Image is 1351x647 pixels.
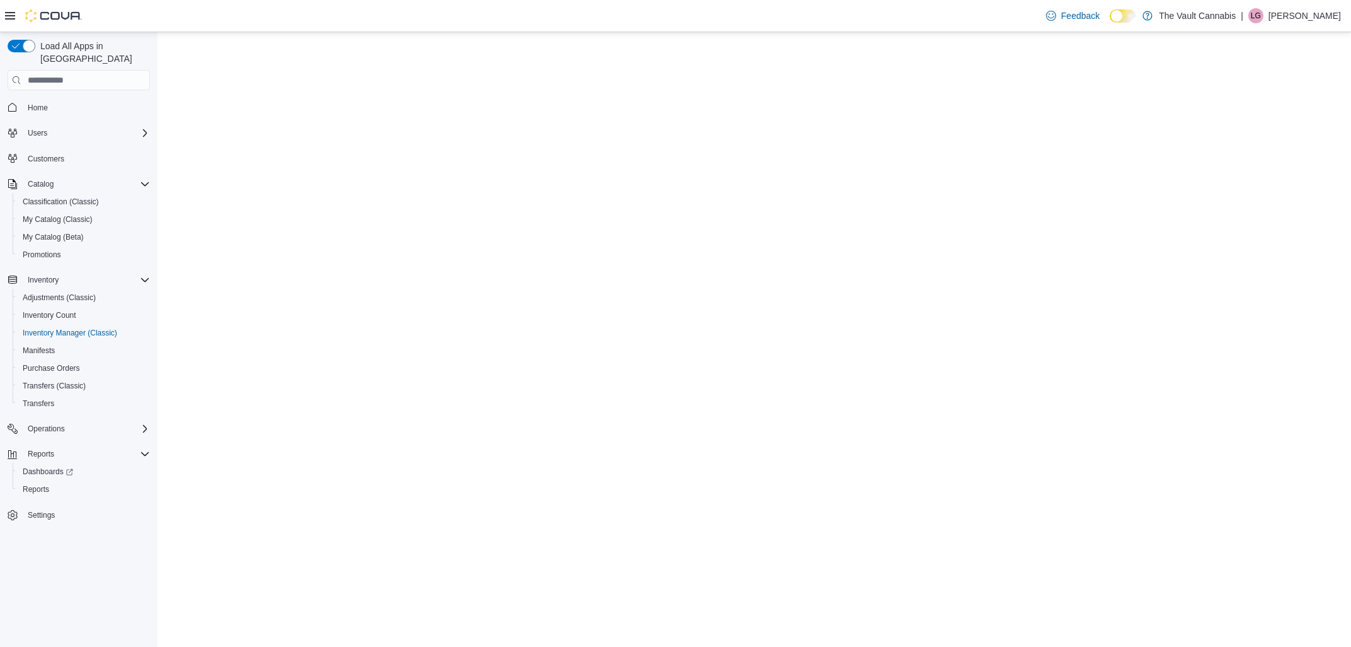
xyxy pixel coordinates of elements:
[23,272,64,288] button: Inventory
[13,193,155,211] button: Classification (Classic)
[18,194,104,209] a: Classification (Classic)
[23,310,76,320] span: Inventory Count
[23,250,61,260] span: Promotions
[23,328,117,338] span: Inventory Manager (Classic)
[23,421,70,436] button: Operations
[13,359,155,377] button: Purchase Orders
[23,507,150,523] span: Settings
[23,177,150,192] span: Catalog
[18,212,98,227] a: My Catalog (Classic)
[18,194,150,209] span: Classification (Classic)
[18,290,150,305] span: Adjustments (Classic)
[13,306,155,324] button: Inventory Count
[3,124,155,142] button: Users
[28,424,65,434] span: Operations
[18,247,150,262] span: Promotions
[13,481,155,498] button: Reports
[23,446,59,462] button: Reports
[23,232,84,242] span: My Catalog (Beta)
[1241,8,1243,23] p: |
[23,381,86,391] span: Transfers (Classic)
[13,228,155,246] button: My Catalog (Beta)
[23,151,69,166] a: Customers
[1061,9,1100,22] span: Feedback
[18,343,60,358] a: Manifests
[3,175,155,193] button: Catalog
[18,464,78,479] a: Dashboards
[18,308,150,323] span: Inventory Count
[18,361,85,376] a: Purchase Orders
[18,361,150,376] span: Purchase Orders
[23,197,99,207] span: Classification (Classic)
[18,464,150,479] span: Dashboards
[3,506,155,524] button: Settings
[23,125,150,141] span: Users
[18,378,150,393] span: Transfers (Classic)
[13,463,155,481] a: Dashboards
[35,40,150,65] span: Load All Apps in [GEOGRAPHIC_DATA]
[18,482,54,497] a: Reports
[18,482,150,497] span: Reports
[23,363,80,373] span: Purchase Orders
[23,508,60,523] a: Settings
[13,395,155,412] button: Transfers
[18,396,150,411] span: Transfers
[18,230,150,245] span: My Catalog (Beta)
[18,325,150,341] span: Inventory Manager (Classic)
[1159,8,1236,23] p: The Vault Cannabis
[3,98,155,116] button: Home
[1041,3,1105,28] a: Feedback
[23,484,49,494] span: Reports
[23,399,54,409] span: Transfers
[23,446,150,462] span: Reports
[13,289,155,306] button: Adjustments (Classic)
[18,308,81,323] a: Inventory Count
[23,214,93,224] span: My Catalog (Classic)
[3,445,155,463] button: Reports
[18,325,122,341] a: Inventory Manager (Classic)
[18,247,66,262] a: Promotions
[1110,9,1136,23] input: Dark Mode
[23,100,53,115] a: Home
[3,420,155,438] button: Operations
[28,449,54,459] span: Reports
[23,151,150,166] span: Customers
[23,177,59,192] button: Catalog
[18,396,59,411] a: Transfers
[28,179,54,189] span: Catalog
[25,9,82,22] img: Cova
[23,272,150,288] span: Inventory
[13,377,155,395] button: Transfers (Classic)
[18,290,101,305] a: Adjustments (Classic)
[1268,8,1341,23] p: [PERSON_NAME]
[3,271,155,289] button: Inventory
[18,378,91,393] a: Transfers (Classic)
[8,93,150,557] nav: Complex example
[13,211,155,228] button: My Catalog (Classic)
[18,212,150,227] span: My Catalog (Classic)
[28,275,59,285] span: Inventory
[13,324,155,342] button: Inventory Manager (Classic)
[18,343,150,358] span: Manifests
[13,246,155,264] button: Promotions
[1251,8,1261,23] span: LG
[18,230,89,245] a: My Catalog (Beta)
[23,293,96,303] span: Adjustments (Classic)
[23,125,52,141] button: Users
[1248,8,1263,23] div: Lucas Garofalo
[28,103,48,113] span: Home
[28,154,64,164] span: Customers
[3,149,155,168] button: Customers
[28,128,47,138] span: Users
[23,421,150,436] span: Operations
[23,346,55,356] span: Manifests
[23,99,150,115] span: Home
[28,510,55,520] span: Settings
[13,342,155,359] button: Manifests
[23,467,73,477] span: Dashboards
